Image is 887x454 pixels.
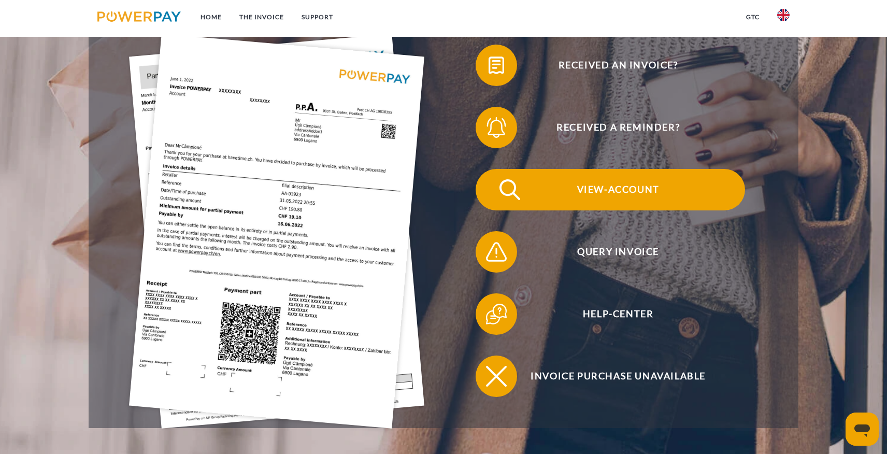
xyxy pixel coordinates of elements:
img: qb_search.svg [497,177,523,203]
button: Received a reminder? [476,107,745,148]
span: Help-Center [491,293,745,335]
a: GTC [737,8,768,26]
img: qb_warning.svg [483,239,509,265]
span: Received a reminder? [491,107,745,148]
a: Support [293,8,342,26]
iframe: Button to launch messaging window, conversation in progress [846,413,879,446]
img: qb_bell.svg [483,115,509,140]
img: single_invoice_powerpay_en.jpg [129,34,424,429]
img: logo-powerpay.svg [97,11,181,22]
button: View-Account [476,169,745,210]
img: qb_help.svg [483,301,509,327]
a: THE INVOICE [231,8,293,26]
span: Invoice purchase unavailable [491,356,745,397]
img: qb_bill.svg [483,52,509,78]
img: qb_close.svg [483,363,509,389]
span: Received an invoice? [491,45,745,86]
span: View-Account [491,169,745,210]
img: en [777,9,790,21]
button: Invoice purchase unavailable [476,356,745,397]
button: Received an invoice? [476,45,745,86]
a: Home [192,8,231,26]
button: Query Invoice [476,231,745,273]
span: Query Invoice [491,231,745,273]
button: Help-Center [476,293,745,335]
